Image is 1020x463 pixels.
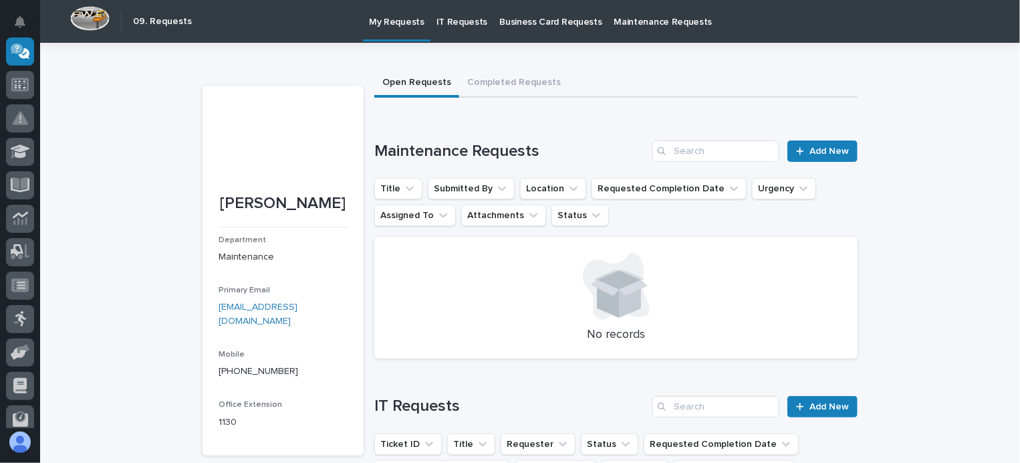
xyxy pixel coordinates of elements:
button: Location [520,178,586,199]
p: Maintenance [219,250,348,264]
h1: IT Requests [374,397,647,416]
button: Submitted By [428,178,515,199]
a: Add New [787,141,858,162]
h1: Maintenance Requests [374,142,647,161]
p: 1130 [219,415,348,430]
button: Ticket ID [374,434,442,455]
button: Requested Completion Date [644,434,799,455]
p: No records [390,328,842,343]
button: Assigned To [374,205,456,226]
span: Primary Email [219,286,270,294]
span: Department [219,236,266,244]
button: Requester [501,434,576,455]
h2: 09. Requests [133,16,192,27]
p: [PERSON_NAME] [219,194,348,213]
span: Mobile [219,351,245,359]
button: Status [551,205,609,226]
button: Open Requests [374,70,459,98]
button: Title [374,178,422,199]
img: Workspace Logo [70,6,110,31]
button: Status [581,434,638,455]
input: Search [652,396,779,418]
button: Notifications [6,8,34,36]
span: Add New [809,147,849,156]
button: Completed Requests [459,70,569,98]
button: Attachments [461,205,546,226]
a: Add New [787,396,858,418]
span: Add New [809,402,849,411]
a: [EMAIL_ADDRESS][DOMAIN_NAME] [219,302,297,326]
button: Urgency [752,178,816,199]
button: users-avatar [6,428,34,456]
button: Requested Completion Date [592,178,747,199]
div: Notifications [17,16,34,37]
input: Search [652,141,779,162]
a: [PHONE_NUMBER] [219,367,298,376]
button: Title [447,434,495,455]
span: Office Extension [219,401,282,409]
